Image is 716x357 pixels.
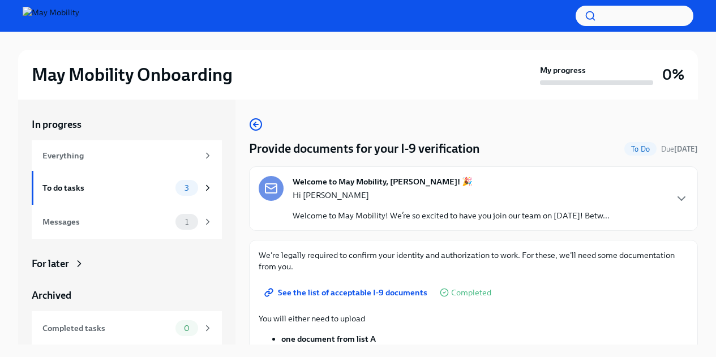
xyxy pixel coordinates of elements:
span: To Do [624,145,657,153]
strong: one document from list A [281,334,376,344]
p: Hi [PERSON_NAME] [293,190,610,201]
a: In progress [32,118,222,131]
strong: My progress [540,64,586,76]
div: Completed tasks [42,322,171,334]
span: Completed [451,289,491,297]
span: Due [661,145,698,153]
a: See the list of acceptable I-9 documents [259,281,435,304]
h4: Provide documents for your I-9 verification [249,140,480,157]
p: We're legally required to confirm your identity and authorization to work. For these, we'll need ... [259,250,688,272]
h3: 0% [662,64,684,85]
div: For later [32,257,69,270]
h2: May Mobility Onboarding [32,63,233,86]
a: Archived [32,289,222,302]
a: For later [32,257,222,270]
p: You will either need to upload [259,313,688,324]
span: August 15th, 2025 09:00 [661,144,698,154]
span: 0 [177,324,196,333]
span: 3 [178,184,196,192]
a: Everything [32,140,222,171]
span: See the list of acceptable I-9 documents [267,287,427,298]
div: Everything [42,149,198,162]
a: Completed tasks0 [32,311,222,345]
a: To do tasks3 [32,171,222,205]
strong: Welcome to May Mobility, [PERSON_NAME]! 🎉 [293,176,473,187]
div: To do tasks [42,182,171,194]
a: Messages1 [32,205,222,239]
div: Messages [42,216,171,228]
span: 1 [178,218,195,226]
strong: [DATE] [674,145,698,153]
img: May Mobility [23,7,79,25]
p: Welcome to May Mobility! We’re so excited to have you join our team on [DATE]! Betw... [293,210,610,221]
